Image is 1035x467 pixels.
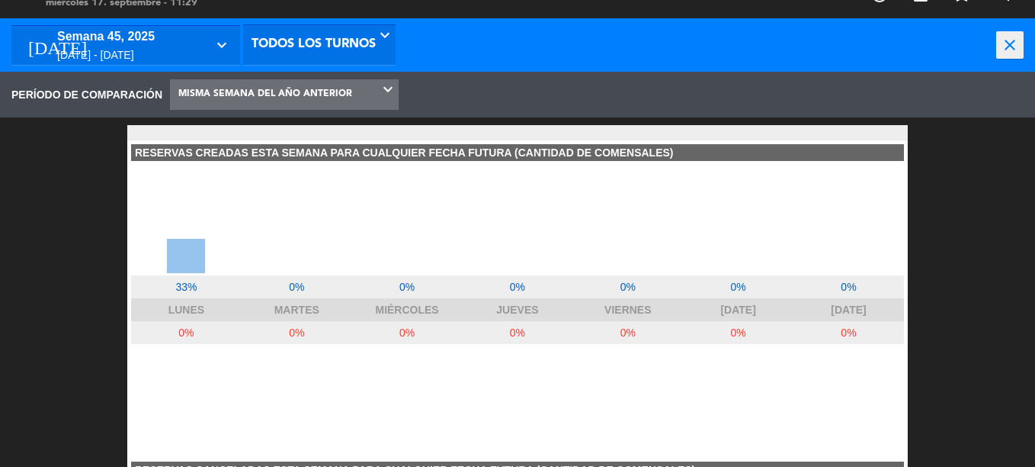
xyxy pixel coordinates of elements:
[213,36,235,54] i: keyboard_arrow_down
[793,298,904,321] div: [DATE]
[289,324,304,342] span: 0%
[399,324,415,342] span: 0%
[620,279,636,296] span: 0%
[510,279,525,296] span: 0%
[175,279,197,296] span: 33%
[572,298,683,321] div: Viernes
[841,324,856,342] span: 0%
[683,298,793,321] div: [DATE]
[463,298,573,321] div: Jueves
[289,279,304,296] span: 0%
[352,298,463,321] div: Miércoles
[510,324,525,342] span: 0%
[57,47,206,64] div: [DATE] - [DATE]
[57,27,206,47] div: semana 45, 2025
[131,144,904,161] div: RESERVAS CREADAS ESTA SEMANA PARA CUALQUIER FECHA FUTURA (CANTIDAD DE COMENSALES)
[17,31,98,59] i: [DATE]
[731,279,746,296] span: 0%
[620,324,636,342] span: 0%
[131,298,242,321] div: Lunes
[242,298,352,321] div: Martes
[731,324,746,342] span: 0%
[841,279,856,296] span: 0%
[178,324,194,342] span: 0%
[11,86,162,104] span: PERÍODO DE COMPARACIÓN
[996,31,1024,59] i: close
[399,279,415,296] span: 0%
[178,80,352,108] span: MISMA SEMANA DEL AÑO ANTERIOR
[252,26,376,64] span: Todos los turnos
